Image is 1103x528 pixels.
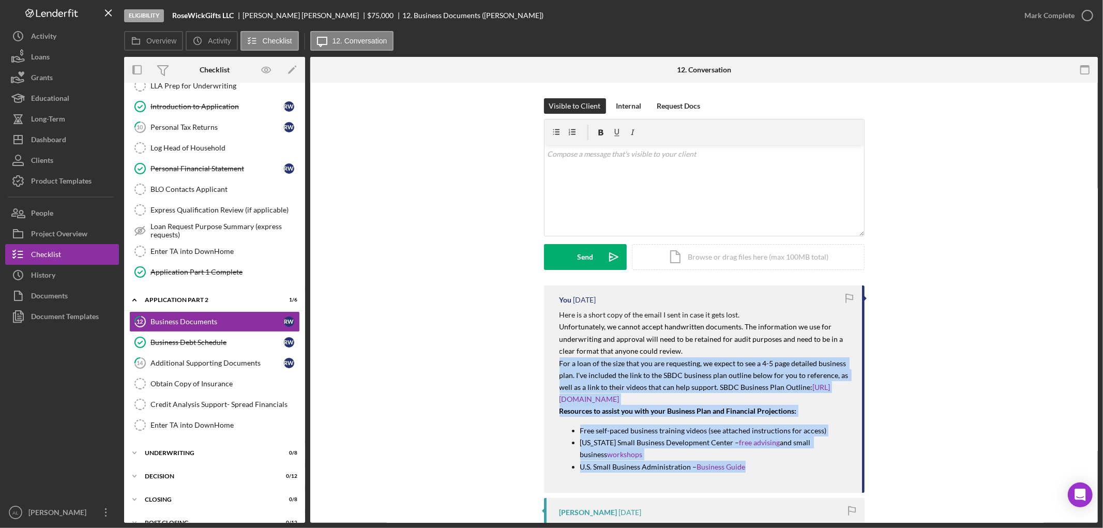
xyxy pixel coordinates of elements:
[652,98,706,114] button: Request Docs
[333,37,387,45] label: 12. Conversation
[560,296,572,304] div: You
[150,421,299,429] div: Enter TA into DownHome
[124,9,164,22] div: Eligibility
[129,262,300,282] a: Application Part 1 Complete
[1068,482,1093,507] div: Open Intercom Messenger
[279,473,297,479] div: 0 / 12
[5,129,119,150] button: Dashboard
[310,31,394,51] button: 12. Conversation
[284,316,294,327] div: R W
[31,109,65,132] div: Long-Term
[129,311,300,332] a: 12Business DocumentsRW
[5,265,119,285] a: History
[31,88,69,111] div: Educational
[31,129,66,153] div: Dashboard
[5,223,119,244] a: Project Overview
[150,380,299,388] div: Obtain Copy of Insurance
[5,67,119,88] a: Grants
[5,150,119,171] button: Clients
[31,265,55,288] div: History
[560,359,850,392] span: For a loan of the size that you are requesting, we expect to see a 4-5 page detailed business pla...
[560,322,845,355] span: Unfortunately, we cannot accept handwritten documents. The information we use for underwriting an...
[31,67,53,90] div: Grants
[124,31,183,51] button: Overview
[150,268,299,276] div: Application Part 1 Complete
[129,117,300,138] a: 10Personal Tax ReturnsRW
[5,244,119,265] button: Checklist
[240,31,299,51] button: Checklist
[31,244,61,267] div: Checklist
[145,496,271,503] div: Closing
[560,406,797,415] mark: Resources to assist you with your Business Plan and Financial Projections:
[129,76,300,96] a: LLA Prep for Underwriting
[5,203,119,223] button: People
[284,101,294,112] div: R W
[677,66,731,74] div: 12. Conversation
[150,123,284,131] div: Personal Tax Returns
[611,98,647,114] button: Internal
[580,438,739,447] mark: [US_STATE] Small Business Development Center –
[5,26,119,47] a: Activity
[263,37,292,45] label: Checklist
[31,47,50,70] div: Loans
[129,353,300,373] a: 14Additional Supporting DocumentsRW
[616,98,642,114] div: Internal
[129,96,300,117] a: Introduction to ApplicationRW
[5,88,119,109] button: Educational
[12,510,19,516] text: AL
[284,337,294,348] div: R W
[150,247,299,255] div: Enter TA into DownHome
[31,26,56,49] div: Activity
[1024,5,1075,26] div: Mark Complete
[200,66,230,74] div: Checklist
[145,297,271,303] div: Application Part 2
[544,244,627,270] button: Send
[150,400,299,409] div: Credit Analysis Support- Spread Financials
[31,306,99,329] div: Document Templates
[129,220,300,241] a: Loan Request Purpose Summary (express requests)
[5,171,119,191] button: Product Templates
[402,11,543,20] div: 12. Business Documents ([PERSON_NAME])
[150,82,299,90] div: LLA Prep for Underwriting
[560,508,617,517] div: [PERSON_NAME]
[137,318,143,325] tspan: 12
[129,373,300,394] a: Obtain Copy of Insurance
[150,359,284,367] div: Additional Supporting Documents
[150,318,284,326] div: Business Documents
[284,122,294,132] div: R W
[544,98,606,114] button: Visible to Client
[697,462,746,471] a: Business Guide
[129,394,300,415] a: Credit Analysis Support- Spread Financials
[186,31,237,51] button: Activity
[5,306,119,327] button: Document Templates
[5,109,119,129] button: Long-Term
[279,450,297,456] div: 0 / 8
[145,473,271,479] div: Decision
[129,332,300,353] a: Business Debt ScheduleRW
[549,98,601,114] div: Visible to Client
[573,296,596,304] time: 2025-09-26 23:04
[129,179,300,200] a: BLO Contacts Applicant
[137,124,144,130] tspan: 10
[279,297,297,303] div: 1 / 6
[284,358,294,368] div: R W
[137,359,144,366] tspan: 14
[129,241,300,262] a: Enter TA into DownHome
[145,450,271,456] div: Underwriting
[129,158,300,179] a: Personal Financial StatementRW
[243,11,368,20] div: [PERSON_NAME] [PERSON_NAME]
[150,185,299,193] div: BLO Contacts Applicant
[279,496,297,503] div: 0 / 8
[208,37,231,45] label: Activity
[657,98,701,114] div: Request Docs
[31,285,68,309] div: Documents
[5,502,119,523] button: AL[PERSON_NAME]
